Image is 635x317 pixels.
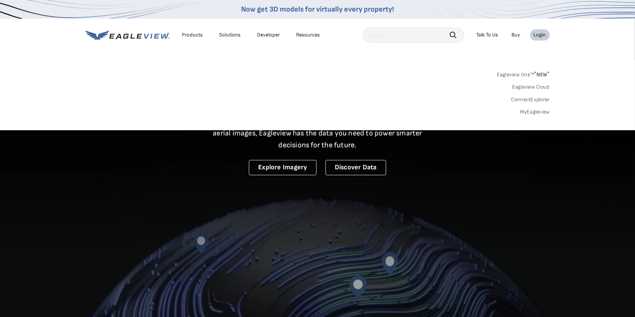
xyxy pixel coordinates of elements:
[497,69,550,78] a: Eagleview One™*NEW*
[534,32,546,38] div: Login
[363,28,464,42] input: Search
[219,32,241,38] div: Solutions
[204,115,432,151] p: A new era starts here. Built on more than 3.5 billion high-resolution aerial images, Eagleview ha...
[241,5,394,14] a: Now get 3D models for virtually every property!
[511,96,550,103] a: ConnectExplorer
[249,160,317,175] a: Explore Imagery
[325,160,386,175] a: Discover Data
[520,109,550,115] a: MyEagleview
[257,32,280,38] a: Developer
[534,71,549,78] span: NEW
[512,32,520,38] a: Buy
[182,32,203,38] div: Products
[512,84,550,90] a: Eagleview Cloud
[477,32,498,38] div: Talk To Us
[296,32,320,38] div: Resources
